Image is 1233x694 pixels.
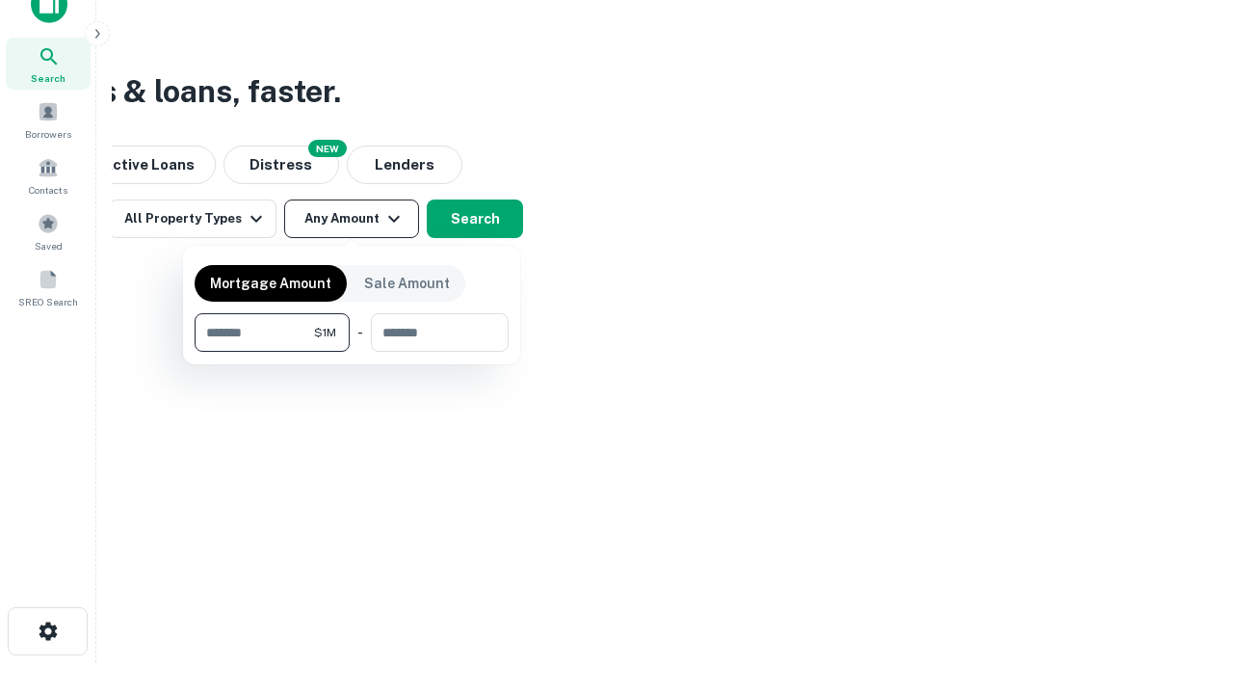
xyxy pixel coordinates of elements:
iframe: Chat Widget [1137,540,1233,632]
div: - [357,313,363,352]
p: Sale Amount [364,273,450,294]
span: $1M [314,324,336,341]
p: Mortgage Amount [210,273,331,294]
